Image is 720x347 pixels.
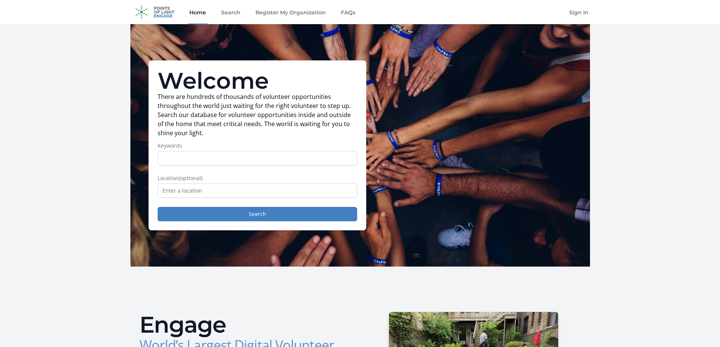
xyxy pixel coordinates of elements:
[158,142,357,150] label: Keywords
[158,69,357,92] h1: Welcome
[158,92,357,137] p: There are hundreds of thousands of volunteer opportunities throughout the world just waiting for ...
[158,207,357,221] button: Search
[158,184,357,198] input: Enter a location
[179,174,203,182] span: (optional)
[139,313,354,336] h2: Engage
[158,174,357,182] label: Location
